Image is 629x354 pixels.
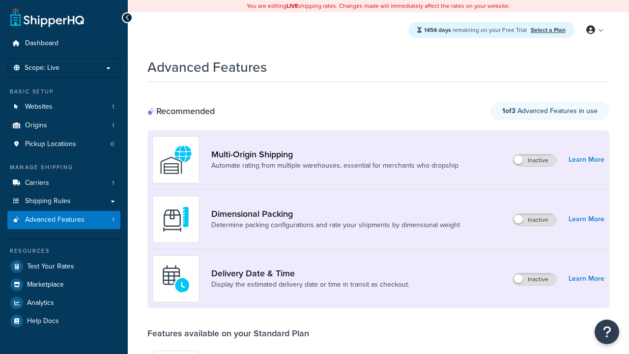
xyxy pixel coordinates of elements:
[211,268,409,279] a: Delivery Date & Time
[25,39,58,48] span: Dashboard
[7,174,120,192] a: Carriers1
[211,161,458,171] a: Automate rating from multiple warehouses, essential for merchants who dropship
[595,320,619,344] button: Open Resource Center
[112,179,114,187] span: 1
[7,192,120,210] a: Shipping Rules
[25,64,59,72] span: Scope: Live
[7,211,120,229] a: Advanced Features1
[513,154,556,166] label: Inactive
[7,247,120,255] div: Resources
[25,103,53,111] span: Websites
[7,163,120,172] div: Manage Shipping
[27,263,74,271] span: Test Your Rates
[424,26,528,34] span: remaining on your Free Trial
[211,149,458,160] a: Multi-Origin Shipping
[513,273,556,285] label: Inactive
[147,58,267,77] h1: Advanced Features
[7,211,120,229] li: Advanced Features
[7,88,120,96] div: Basic Setup
[424,26,451,34] strong: 1454 days
[7,135,120,153] a: Pickup Locations0
[502,106,515,116] strong: 1 of 3
[211,280,409,290] a: Display the estimated delivery date or time in transit as checkout.
[7,135,120,153] li: Pickup Locations
[112,121,114,130] span: 1
[27,299,54,307] span: Analytics
[25,121,47,130] span: Origins
[569,272,604,286] a: Learn More
[7,276,120,294] a: Marketplace
[112,216,114,224] span: 1
[111,140,114,148] span: 0
[211,220,460,230] a: Determine packing configurations and rate your shipments by dimensional weight
[27,317,59,325] span: Help Docs
[7,34,120,53] a: Dashboard
[7,312,120,330] a: Help Docs
[286,1,298,10] b: LIVE
[569,153,604,167] a: Learn More
[25,179,49,187] span: Carriers
[25,197,71,206] span: Shipping Rules
[25,140,76,148] span: Pickup Locations
[7,117,120,135] li: Origins
[147,106,215,117] div: Recommended
[159,143,193,177] img: WatD5o0RtDAAAAAElFTkSuQmCC
[25,216,85,224] span: Advanced Features
[159,262,193,296] img: gfkeb5ejjkALwAAAABJRU5ErkJggg==
[7,98,120,116] a: Websites1
[7,294,120,312] a: Analytics
[7,117,120,135] a: Origins1
[569,212,604,226] a: Learn More
[531,26,566,34] a: Select a Plan
[27,281,64,289] span: Marketplace
[7,258,120,275] a: Test Your Rates
[513,214,556,226] label: Inactive
[7,174,120,192] li: Carriers
[147,328,309,339] div: Features available on your Standard Plan
[112,103,114,111] span: 1
[7,98,120,116] li: Websites
[159,202,193,236] img: DTVBYsAAAAAASUVORK5CYII=
[502,106,598,116] span: Advanced Features in use
[211,208,460,219] a: Dimensional Packing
